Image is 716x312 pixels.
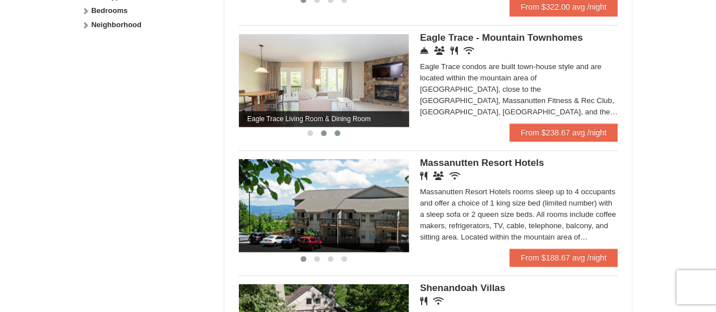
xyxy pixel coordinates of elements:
[91,20,142,29] strong: Neighborhood
[420,46,428,55] i: Concierge Desk
[420,186,618,243] div: Massanutten Resort Hotels rooms sleep up to 4 occupants and offer a choice of 1 king size bed (li...
[420,32,583,43] span: Eagle Trace - Mountain Townhomes
[451,46,458,55] i: Restaurant
[420,172,427,180] i: Restaurant
[433,172,444,180] i: Banquet Facilities
[420,283,505,293] span: Shenandoah Villas
[509,249,618,267] a: From $188.67 avg /night
[420,297,427,305] i: Restaurant
[91,6,127,15] strong: Bedrooms
[420,157,544,168] span: Massanutten Resort Hotels
[434,46,445,55] i: Conference Facilities
[509,123,618,142] a: From $238.67 avg /night
[420,61,618,118] div: Eagle Trace condos are built town-house style and are located within the mountain area of [GEOGRA...
[239,34,409,127] img: Eagle Trace Living Room & Dining Room
[449,172,460,180] i: Wireless Internet (free)
[239,111,409,127] span: Eagle Trace Living Room & Dining Room
[433,297,444,305] i: Wireless Internet (free)
[464,46,474,55] i: Wireless Internet (free)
